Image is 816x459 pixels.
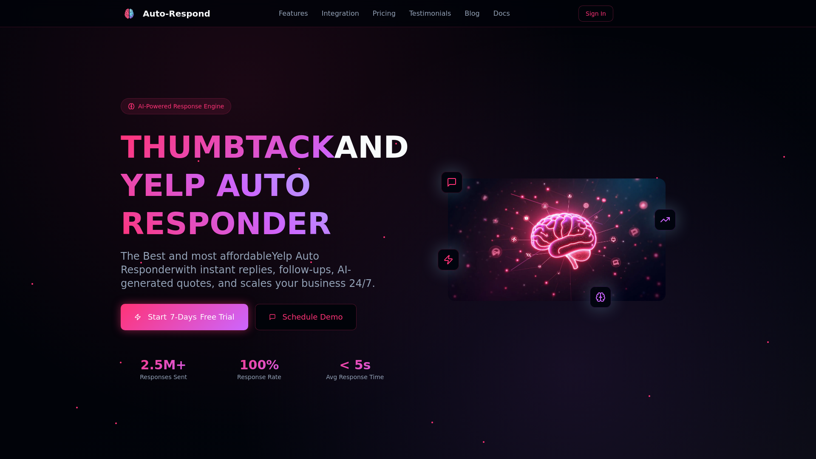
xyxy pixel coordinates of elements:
[255,304,357,330] button: Schedule Demo
[448,178,666,301] img: AI Neural Network Brain
[121,249,398,290] p: The Best and most affordable with instant replies, follow-ups, AI-generated quotes, and scales yo...
[121,373,206,381] div: Responses Sent
[312,357,398,373] div: < 5s
[334,129,409,165] span: AND
[121,129,334,165] span: THUMBTACK
[143,8,210,20] div: Auto-Respond
[409,8,451,19] a: Testimonials
[138,102,224,110] span: AI-Powered Response Engine
[121,5,210,22] a: Auto-Respond LogoAuto-Respond
[279,8,308,19] a: Features
[216,373,302,381] div: Response Rate
[121,304,248,330] a: Start7-DaysFree Trial
[465,8,479,19] a: Blog
[322,8,359,19] a: Integration
[373,8,396,19] a: Pricing
[578,6,613,22] a: Sign In
[216,357,302,373] div: 100%
[121,357,206,373] div: 2.5M+
[493,8,510,19] a: Docs
[170,311,197,323] span: 7-Days
[124,8,134,19] img: Auto-Respond Logo
[121,166,398,243] h1: YELP AUTO RESPONDER
[312,373,398,381] div: Avg Response Time
[616,5,700,23] iframe: Sign in with Google Button
[121,250,319,276] span: Yelp Auto Responder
